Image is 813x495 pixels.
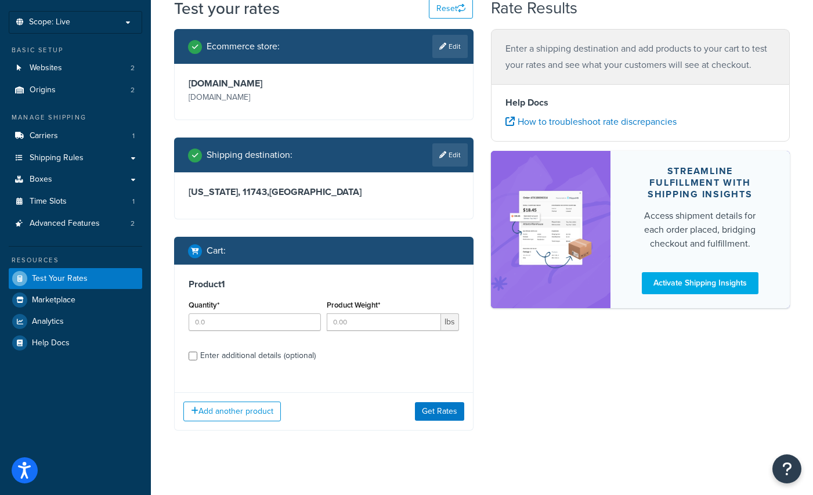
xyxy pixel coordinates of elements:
a: Origins2 [9,80,142,101]
div: Enter additional details (optional) [200,348,316,364]
button: Get Rates [415,402,464,421]
div: Basic Setup [9,45,142,55]
a: Boxes [9,169,142,190]
a: Time Slots1 [9,191,142,212]
a: Help Docs [9,333,142,353]
a: Analytics [9,311,142,332]
h2: Shipping destination : [207,150,292,160]
img: feature-image-si-e24932ea9b9fcd0ff835db86be1ff8d589347e8876e1638d903ea230a36726be.png [508,168,593,291]
span: Analytics [32,317,64,327]
span: Origins [30,85,56,95]
button: Add another product [183,402,281,421]
span: 2 [131,85,135,95]
span: lbs [441,313,459,331]
span: Marketplace [32,295,75,305]
a: Test Your Rates [9,268,142,289]
h3: [US_STATE], 11743 , [GEOGRAPHIC_DATA] [189,186,459,198]
p: Enter a shipping destination and add products to your cart to test your rates and see what your c... [505,41,776,73]
span: Boxes [30,175,52,185]
span: Scope: Live [29,17,70,27]
div: Access shipment details for each order placed, bridging checkout and fulfillment. [638,209,762,251]
span: Shipping Rules [30,153,84,163]
h3: Product 1 [189,279,459,290]
a: Marketplace [9,290,142,310]
div: Manage Shipping [9,113,142,122]
a: How to troubleshoot rate discrepancies [505,115,677,128]
h2: Ecommerce store : [207,41,280,52]
span: Websites [30,63,62,73]
h4: Help Docs [505,96,776,110]
a: Websites2 [9,57,142,79]
a: Carriers1 [9,125,142,147]
a: Shipping Rules [9,147,142,169]
span: Time Slots [30,197,67,207]
a: Activate Shipping Insights [642,272,758,294]
li: Time Slots [9,191,142,212]
span: 1 [132,131,135,141]
span: Advanced Features [30,219,100,229]
input: Enter additional details (optional) [189,352,197,360]
span: 2 [131,219,135,229]
input: 0.00 [327,313,441,331]
button: Open Resource Center [772,454,801,483]
input: 0.0 [189,313,321,331]
a: Edit [432,35,468,58]
label: Product Weight* [327,301,380,309]
li: Websites [9,57,142,79]
span: Carriers [30,131,58,141]
p: [DOMAIN_NAME] [189,89,321,106]
span: 2 [131,63,135,73]
div: Resources [9,255,142,265]
div: Streamline Fulfillment with Shipping Insights [638,165,762,200]
h3: [DOMAIN_NAME] [189,78,321,89]
h2: Cart : [207,245,226,256]
span: 1 [132,197,135,207]
span: Help Docs [32,338,70,348]
label: Quantity* [189,301,219,309]
li: Advanced Features [9,213,142,234]
li: Origins [9,80,142,101]
a: Advanced Features2 [9,213,142,234]
span: Test Your Rates [32,274,88,284]
li: Carriers [9,125,142,147]
a: Edit [432,143,468,167]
